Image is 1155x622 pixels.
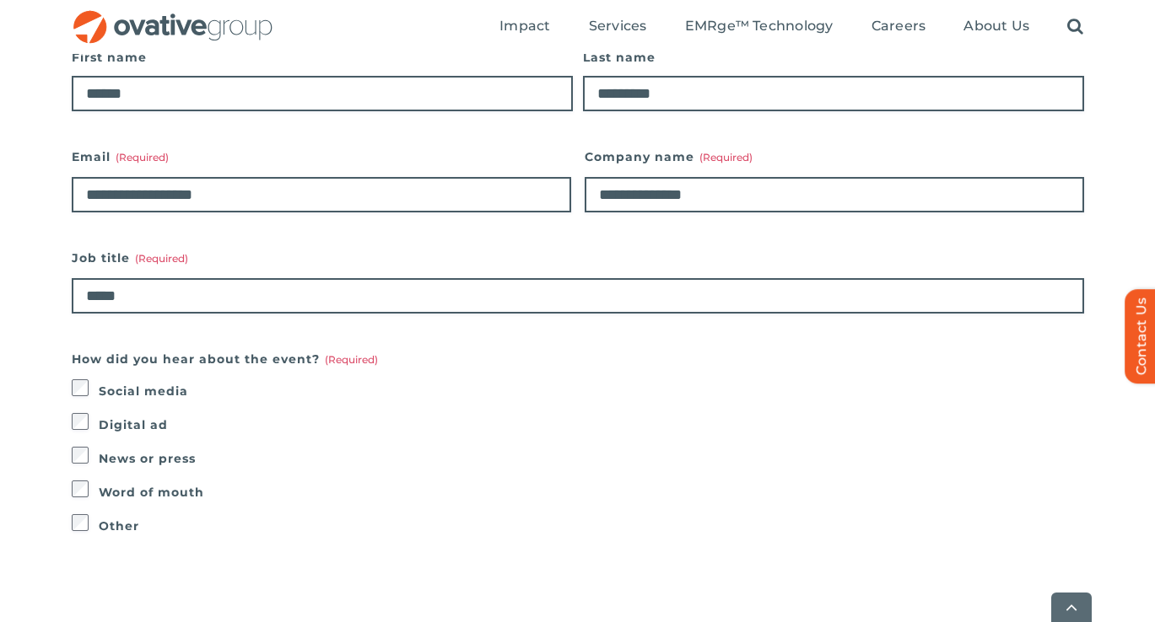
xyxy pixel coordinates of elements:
[72,145,571,169] label: Email
[135,252,188,265] span: (Required)
[116,151,169,164] span: (Required)
[963,18,1029,36] a: About Us
[589,18,647,35] span: Services
[685,18,834,35] span: EMRge™ Technology
[583,46,1084,69] label: Last name
[872,18,926,35] span: Careers
[685,18,834,36] a: EMRge™ Technology
[72,246,1084,270] label: Job title
[1067,18,1083,36] a: Search
[872,18,926,36] a: Careers
[699,151,753,164] span: (Required)
[99,379,1084,403] label: Social media
[589,18,647,36] a: Services
[99,413,1084,437] label: Digital ad
[963,18,1029,35] span: About Us
[325,353,378,366] span: (Required)
[72,46,573,69] label: First name
[499,18,550,36] a: Impact
[99,447,1084,470] label: News or press
[99,514,1084,538] label: Other
[72,8,274,24] a: OG_Full_horizontal_RGB
[585,145,1084,169] label: Company name
[72,347,378,371] legend: How did you hear about the event?
[499,18,550,35] span: Impact
[99,480,1084,504] label: Word of mouth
